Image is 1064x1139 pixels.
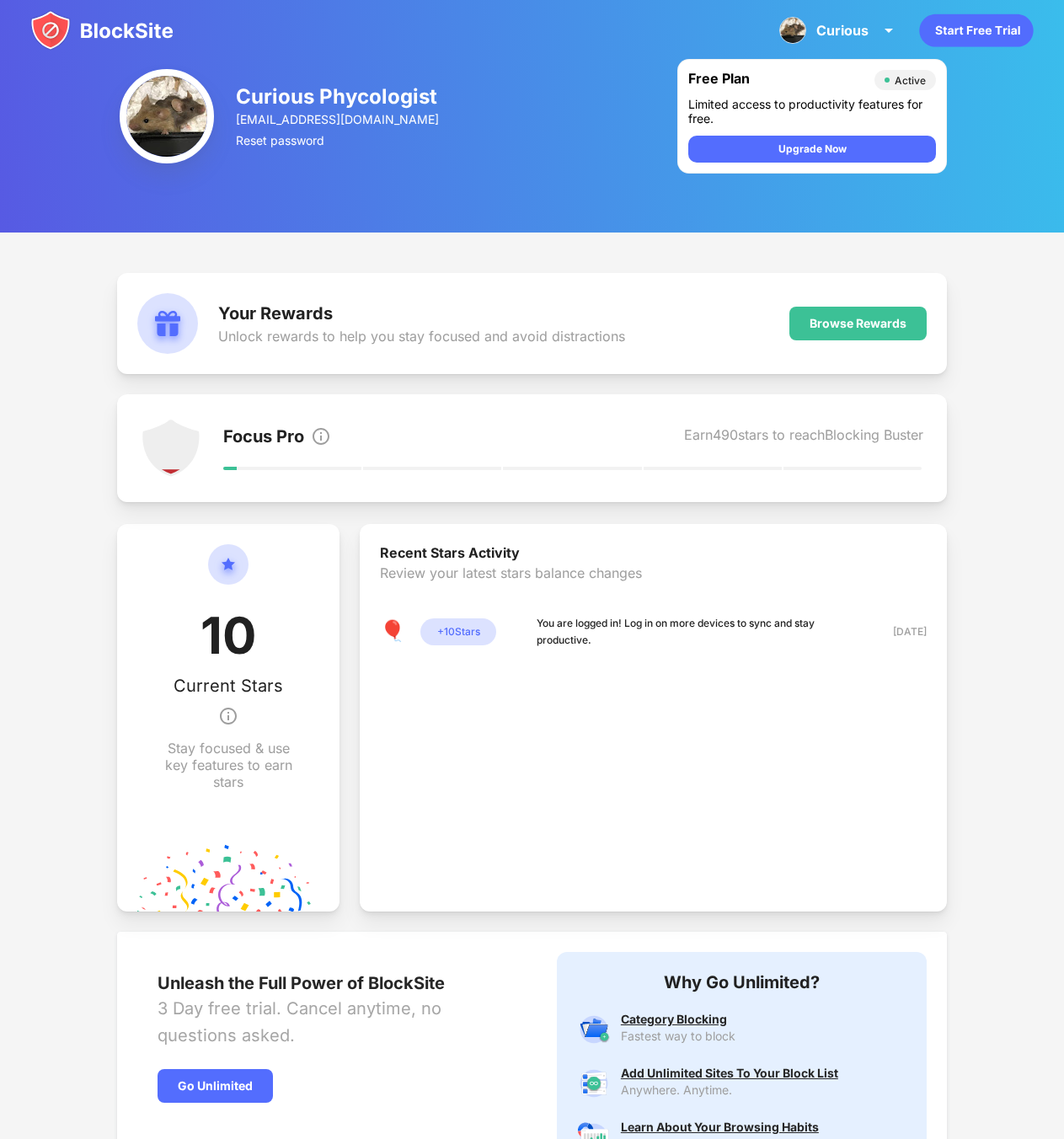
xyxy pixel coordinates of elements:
[577,1013,611,1046] img: premium-category.svg
[201,605,256,676] div: 10
[236,84,441,109] div: Curious Phycologist
[688,70,866,90] div: Free Plan
[158,995,496,1049] div: 3 Day free trial. Cancel anytime, no questions asked.
[684,426,923,450] div: Earn 490 stars to reach Blocking Buster
[778,141,847,158] div: Upgrade Now
[158,972,496,995] div: Unleash the Full Power of BlockSite
[208,544,249,605] img: circle-star.svg
[223,426,304,450] div: Focus Pro
[577,972,906,992] div: Why Go Unlimited?
[137,844,319,912] img: points-confetti.svg
[621,1120,819,1134] div: Learn About Your Browsing Habits
[895,74,926,87] div: Active
[30,10,174,51] img: blocksite-icon.svg
[380,564,927,615] div: Review your latest stars balance changes
[137,293,198,354] img: rewards.svg
[174,676,283,696] div: Current Stars
[919,13,1034,47] div: animation
[621,1029,735,1043] div: Fastest way to block
[577,1067,611,1100] img: premium-unlimited-blocklist.svg
[141,418,201,479] img: points-level-1.svg
[236,133,441,147] div: Reset password
[218,696,238,736] img: info.svg
[158,1069,273,1103] div: Go Unlimited
[621,1083,838,1097] div: Anywhere. Anytime.
[537,615,853,649] div: You are logged in! Log in on more devices to sync and stay productive.
[816,22,869,39] div: Curious
[420,618,496,645] div: + 10 Stars
[621,1067,838,1080] div: Add Unlimited Sites To Your Block List
[688,97,936,126] div: Limited access to productivity features for free.
[380,618,407,645] div: 🎈
[810,317,906,330] div: Browse Rewards
[621,1013,735,1026] div: Category Blocking
[311,426,331,447] img: info.svg
[218,303,625,324] div: Your Rewards
[779,17,806,44] img: ACg8ocIY83kyPRBkiJx3lFKatG652jecmSAlgRrxdDn2ElEBT7zvYDc=s96-c
[158,740,299,790] div: Stay focused & use key features to earn stars
[380,544,927,564] div: Recent Stars Activity
[236,112,441,126] div: [EMAIL_ADDRESS][DOMAIN_NAME]
[867,623,927,640] div: [DATE]
[120,69,214,163] img: ACg8ocIY83kyPRBkiJx3lFKatG652jecmSAlgRrxdDn2ElEBT7zvYDc=s96-c
[218,328,625,345] div: Unlock rewards to help you stay focused and avoid distractions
